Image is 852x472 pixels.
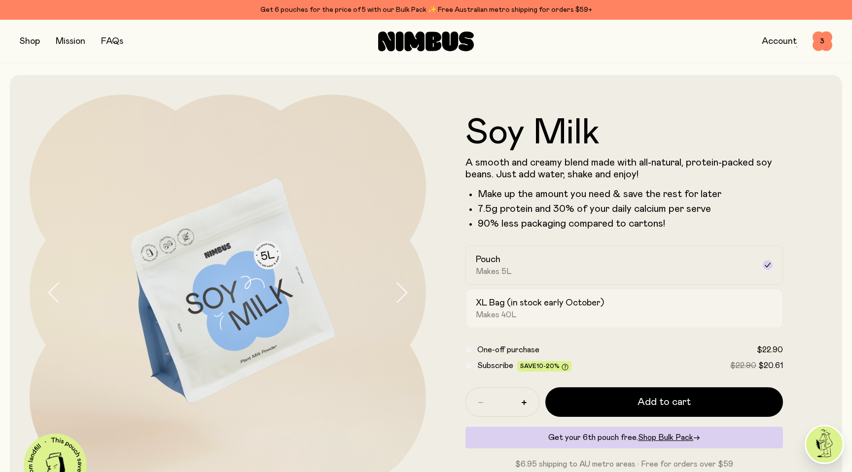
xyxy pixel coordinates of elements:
[476,267,512,276] span: Makes 5L
[476,297,604,309] h2: XL Bag (in stock early October)
[762,37,797,46] a: Account
[638,434,693,441] span: Shop Bulk Pack
[465,157,783,180] p: A smooth and creamy blend made with all-natural, protein-packed soy beans. Just add water, shake ...
[806,426,843,463] img: agent
[478,218,783,230] p: 90% less packaging compared to cartons!
[478,203,783,215] li: 7.5g protein and 30% of your daily calcium per serve
[476,254,500,266] h2: Pouch
[476,310,517,320] span: Makes 40L
[477,346,539,354] span: One-off purchase
[520,363,568,371] span: Save
[757,346,783,354] span: $22.90
[101,37,123,46] a: FAQs
[813,32,832,51] button: 3
[478,188,783,200] li: Make up the amount you need & save the rest for later
[465,427,783,448] div: Get your 6th pouch free.
[465,458,783,470] p: $6.95 shipping to AU metro areas · Free for orders over $59
[545,387,783,417] button: Add to cart
[730,362,756,370] span: $22.90
[465,115,783,151] h1: Soy Milk
[638,434,700,441] a: Shop Bulk Pack→
[56,37,85,46] a: Mission
[20,4,832,16] div: Get 6 pouches for the price of 5 with our Bulk Pack ✨ Free Australian metro shipping for orders $59+
[536,363,560,369] span: 10-20%
[477,362,513,370] span: Subscribe
[758,362,783,370] span: $20.61
[638,395,691,409] span: Add to cart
